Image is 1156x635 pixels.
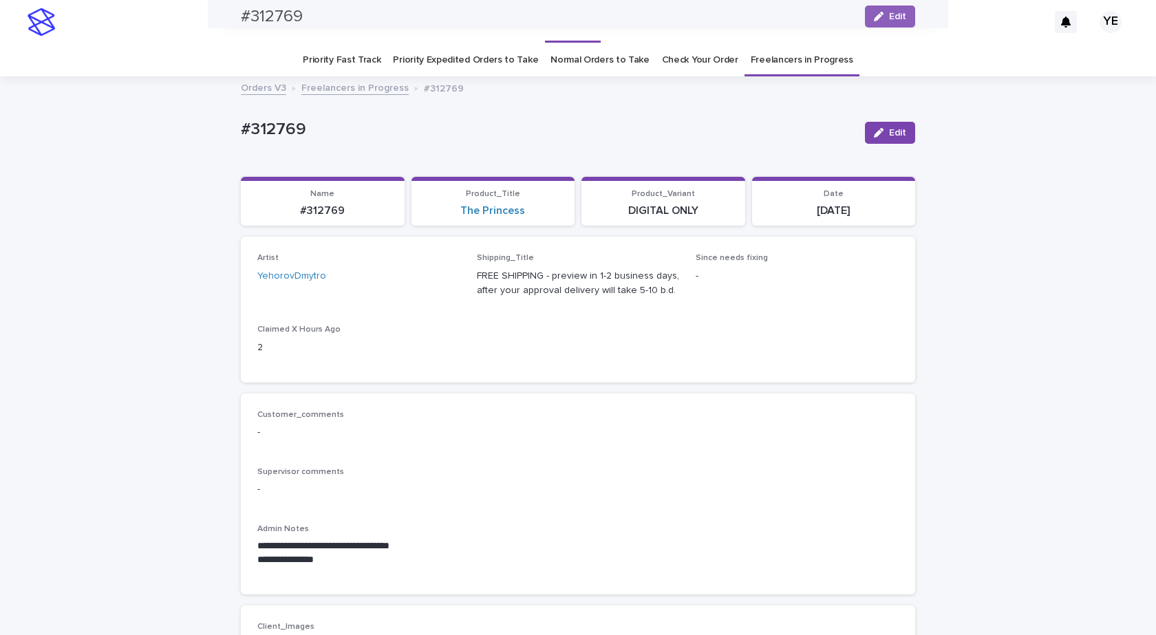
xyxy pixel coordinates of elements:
[889,128,906,138] span: Edit
[460,204,525,217] a: The Princess
[696,254,768,262] span: Since needs fixing
[249,204,396,217] p: #312769
[466,190,520,198] span: Product_Title
[241,120,854,140] p: #312769
[632,190,695,198] span: Product_Variant
[310,190,334,198] span: Name
[590,204,737,217] p: DIGITAL ONLY
[662,44,738,76] a: Check Your Order
[257,468,344,476] span: Supervisor comments
[257,623,314,631] span: Client_Images
[257,425,899,440] p: -
[550,44,650,76] a: Normal Orders to Take
[824,190,844,198] span: Date
[257,325,341,334] span: Claimed X Hours Ago
[257,411,344,419] span: Customer_comments
[1100,11,1122,33] div: YE
[393,44,538,76] a: Priority Expedited Orders to Take
[751,44,853,76] a: Freelancers in Progress
[477,269,680,298] p: FREE SHIPPING - preview in 1-2 business days, after your approval delivery will take 5-10 b.d.
[28,8,55,36] img: stacker-logo-s-only.png
[301,79,409,95] a: Freelancers in Progress
[865,122,915,144] button: Edit
[303,44,381,76] a: Priority Fast Track
[477,254,534,262] span: Shipping_Title
[760,204,908,217] p: [DATE]
[257,482,899,497] p: -
[696,269,899,283] p: -
[257,341,460,355] p: 2
[241,79,286,95] a: Orders V3
[424,80,464,95] p: #312769
[257,269,326,283] a: YehorovDmytro
[257,254,279,262] span: Artist
[257,525,309,533] span: Admin Notes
